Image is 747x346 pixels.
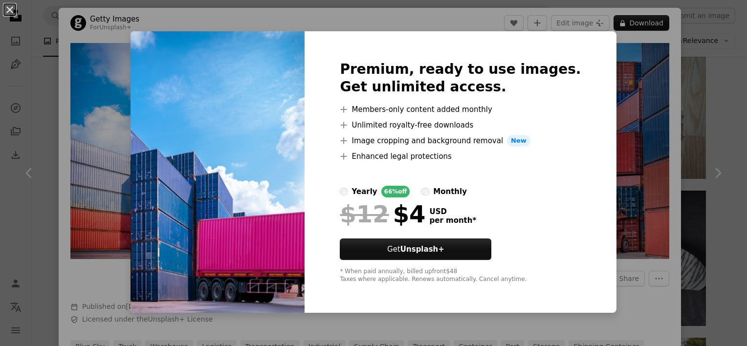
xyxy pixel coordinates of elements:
[340,104,581,115] li: Members-only content added monthly
[340,135,581,147] li: Image cropping and background removal
[340,151,581,162] li: Enhanced legal protections
[340,61,581,96] h2: Premium, ready to use images. Get unlimited access.
[340,188,348,195] input: yearly66%off
[131,31,305,313] img: premium_photo-1661932015882-c35eee885897
[340,201,425,227] div: $4
[340,268,581,283] div: * When paid annually, billed upfront $48 Taxes where applicable. Renews automatically. Cancel any...
[340,119,581,131] li: Unlimited royalty-free downloads
[381,186,410,197] div: 66% off
[429,216,476,225] span: per month *
[433,186,467,197] div: monthly
[400,245,444,254] strong: Unsplash+
[507,135,530,147] span: New
[340,201,389,227] span: $12
[429,207,476,216] span: USD
[421,188,429,195] input: monthly
[340,238,491,260] button: GetUnsplash+
[352,186,377,197] div: yearly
